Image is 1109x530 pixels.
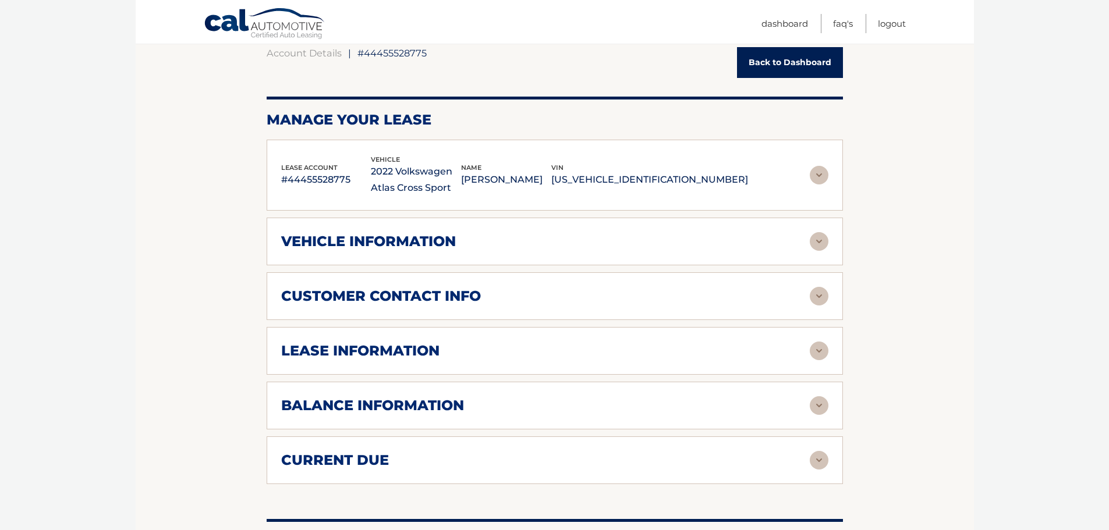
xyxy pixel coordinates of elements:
a: FAQ's [833,14,853,33]
img: accordion-rest.svg [810,342,828,360]
h2: Manage Your Lease [267,111,843,129]
a: Dashboard [761,14,808,33]
img: accordion-rest.svg [810,396,828,415]
span: vin [551,163,564,172]
a: Cal Automotive [204,8,326,41]
img: accordion-rest.svg [810,287,828,305]
p: [PERSON_NAME] [461,172,551,188]
a: Account Details [267,47,342,59]
h2: customer contact info [281,287,481,305]
a: Logout [878,14,906,33]
h2: vehicle information [281,233,456,250]
h2: lease information [281,342,440,360]
img: accordion-rest.svg [810,451,828,469]
p: 2022 Volkswagen Atlas Cross Sport [371,163,461,196]
span: #44455528775 [357,47,427,59]
span: lease account [281,163,338,172]
h2: current due [281,451,389,469]
span: vehicle [371,155,400,163]
p: [US_VEHICLE_IDENTIFICATION_NUMBER] [551,172,748,188]
a: Back to Dashboard [737,47,843,78]
span: | [348,47,351,59]
p: #44455528775 [281,172,371,188]
h2: balance information [281,397,464,414]
img: accordion-rest.svg [810,166,828,184]
span: name [461,163,481,172]
img: accordion-rest.svg [810,232,828,251]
